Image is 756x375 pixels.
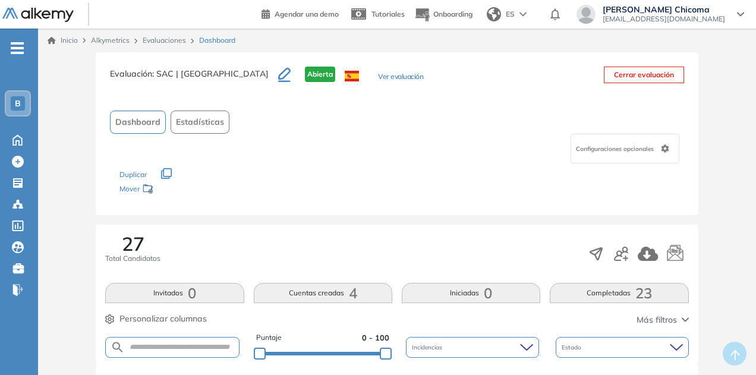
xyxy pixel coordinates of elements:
button: Cerrar evaluación [604,67,684,83]
div: Incidencias [406,337,539,358]
span: Más filtros [637,314,677,326]
span: Abierta [305,67,335,82]
div: Estado [556,337,689,358]
span: 27 [122,234,144,253]
button: Iniciadas0 [402,283,540,303]
span: Onboarding [433,10,472,18]
span: Estadísticas [176,116,224,128]
span: [EMAIL_ADDRESS][DOMAIN_NAME] [603,14,725,24]
span: Puntaje [256,332,282,344]
span: Duplicar [119,170,147,179]
span: ES [506,9,515,20]
button: Dashboard [110,111,166,134]
button: Invitados0 [105,283,244,303]
span: 0 - 100 [362,332,389,344]
span: [PERSON_NAME] Chicoma [603,5,725,14]
span: Agendar una demo [275,10,339,18]
img: Logo [2,8,74,23]
button: Cuentas creadas4 [254,283,392,303]
button: Estadísticas [171,111,229,134]
a: Inicio [48,35,78,46]
img: SEARCH_ALT [111,340,125,355]
div: Configuraciones opcionales [571,134,679,163]
a: Agendar una demo [262,6,339,20]
span: B [15,99,21,108]
span: Tutoriales [371,10,405,18]
span: Alkymetrics [91,36,130,45]
button: Onboarding [414,2,472,27]
span: Incidencias [412,343,445,352]
img: arrow [519,12,527,17]
button: Más filtros [637,314,689,326]
a: Evaluaciones [143,36,186,45]
span: Dashboard [115,116,160,128]
img: world [487,7,501,21]
i: - [11,47,24,49]
h3: Evaluación [110,67,278,92]
button: Personalizar columnas [105,313,207,325]
span: Estado [562,343,584,352]
span: Dashboard [199,35,235,46]
span: Total Candidatos [105,253,160,264]
button: Ver evaluación [378,71,423,84]
span: Personalizar columnas [119,313,207,325]
img: ESP [345,71,359,81]
span: Configuraciones opcionales [576,144,656,153]
span: : SAC | [GEOGRAPHIC_DATA] [152,68,269,79]
div: Mover [119,179,238,201]
button: Completadas23 [550,283,688,303]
